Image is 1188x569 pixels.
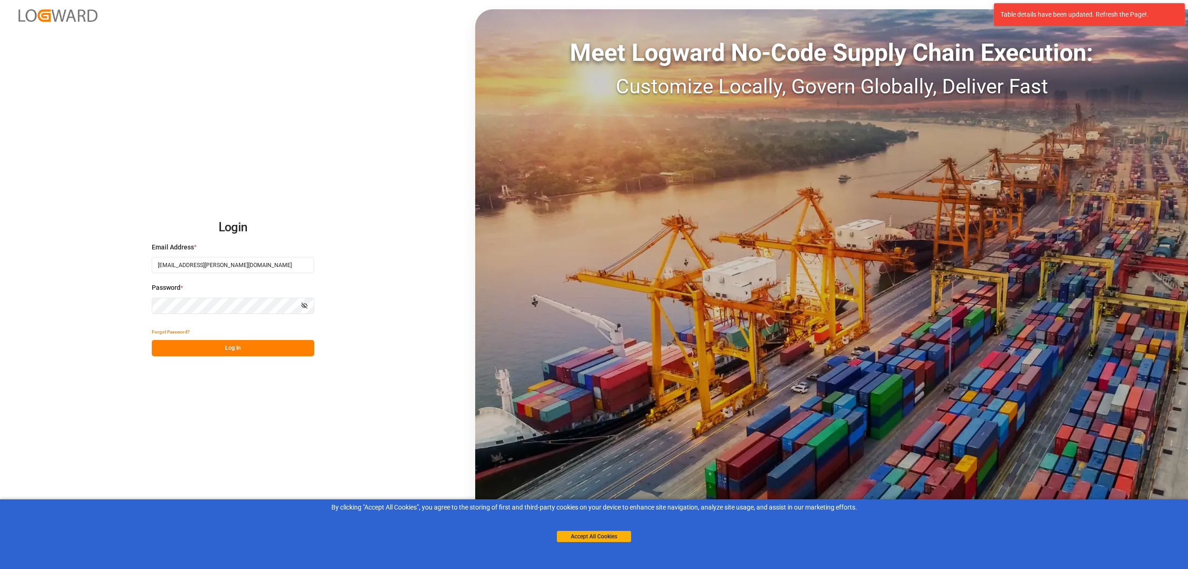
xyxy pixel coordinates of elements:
img: Logward_new_orange.png [19,9,97,22]
div: By clicking "Accept All Cookies”, you agree to the storing of first and third-party cookies on yo... [6,503,1182,512]
button: Accept All Cookies [557,531,631,542]
button: Log In [152,340,314,356]
span: Email Address [152,242,194,252]
h2: Login [152,213,314,242]
div: Meet Logward No-Code Supply Chain Execution: [475,35,1188,71]
div: Table details have been updated. Refresh the Page!. [1001,10,1171,20]
button: Forgot Password? [152,324,190,340]
input: Enter your email [152,257,314,273]
span: Password [152,283,181,293]
div: Customize Locally, Govern Globally, Deliver Fast [475,71,1188,102]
